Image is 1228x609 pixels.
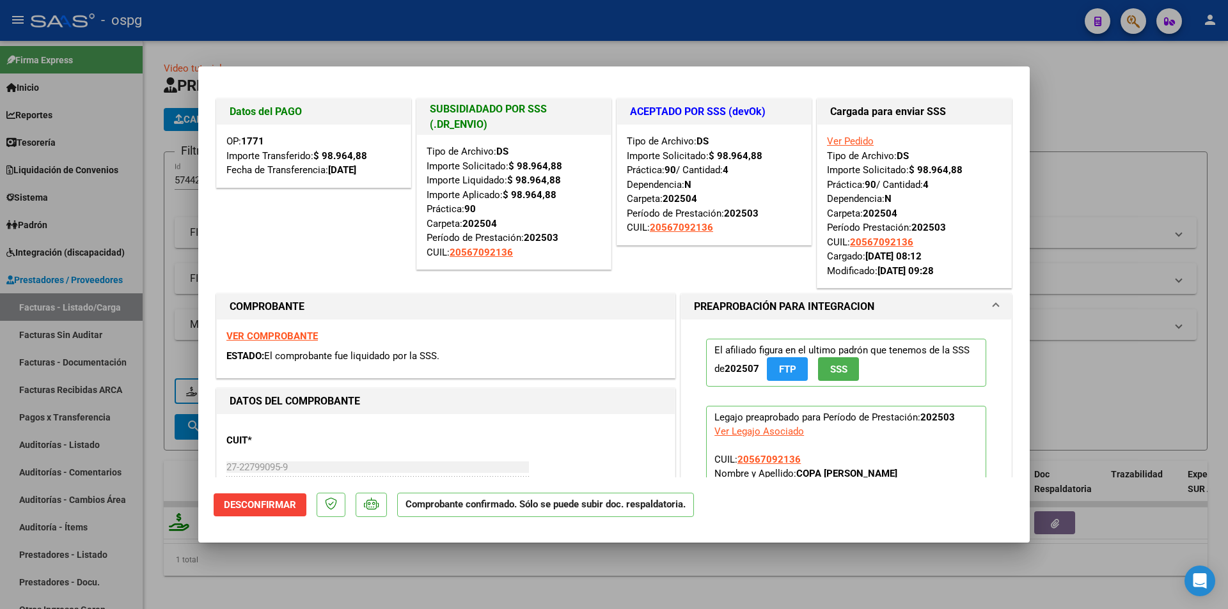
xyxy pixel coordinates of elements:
[681,320,1011,586] div: PREAPROBACIÓN PARA INTEGRACION
[226,164,356,176] span: Fecha de Transferencia:
[464,203,476,215] strong: 90
[885,193,892,204] strong: N
[865,179,876,190] strong: 90
[706,339,986,387] p: El afiliado figura en el ultimo padrón que tenemos de la SSS de
[878,265,934,277] strong: [DATE] 09:28
[627,134,801,235] div: Tipo de Archivo: Importe Solicitado: Práctica: / Cantidad: Dependencia: Carpeta: Período de Prest...
[230,300,304,312] strong: COMPROBANTE
[818,357,859,381] button: SSS
[226,350,264,362] span: ESTADO:
[397,493,694,518] p: Comprobante confirmado. Sólo se puede subir doc. respaldatoria.
[709,150,762,162] strong: $ 98.964,88
[827,265,934,277] span: Modificado:
[694,299,874,314] h1: PREAPROBACIÓN PARA INTEGRACION
[450,247,513,258] span: 20567092136
[665,164,676,176] strong: 90
[226,433,358,448] p: CUIT
[865,251,922,262] strong: [DATE] 08:12
[230,104,398,119] h1: Datos del PAGO
[328,164,356,176] strong: [DATE]
[723,164,728,176] strong: 4
[226,135,264,147] span: OP:
[714,424,804,438] div: Ver Legajo Asociado
[503,189,556,201] strong: $ 98.964,88
[725,363,759,374] strong: 202507
[230,395,360,407] strong: DATOS DEL COMPROBANTE
[427,144,601,259] div: Tipo de Archivo: Importe Solicitado: Importe Liquidado: Importe Aplicado: Práctica: Carpeta: Perí...
[737,454,801,465] span: 20567092136
[524,232,558,243] strong: 202503
[226,330,318,342] a: VER COMPROBANTE
[724,208,759,219] strong: 202503
[650,222,713,233] span: 20567092136
[684,179,691,190] strong: N
[850,236,913,248] span: 20567092136
[863,208,897,219] strong: 202504
[313,150,367,162] strong: $ 98.964,88
[714,454,954,550] span: CUIL: Nombre y Apellido: Período Desde: Período Hasta: Admite Dependencia:
[920,412,955,423] strong: 202503
[507,174,561,186] strong: $ 98.964,88
[827,135,874,147] a: Ver Pedido
[226,150,367,162] span: Importe Transferido:
[241,135,264,147] strong: 1771
[214,493,306,516] button: Desconfirmar
[264,350,439,362] span: El comprobante fue liquidado por la SSS.
[767,357,808,381] button: FTP
[430,102,598,132] h1: SUBSIDIADADO POR SSS (.DR_ENVIO)
[827,134,1002,278] div: Tipo de Archivo: Importe Solicitado: Práctica: / Cantidad: Dependencia: Carpeta: Período Prestaci...
[909,164,963,176] strong: $ 98.964,88
[462,218,497,229] strong: 202504
[1185,566,1215,596] div: Open Intercom Messenger
[224,499,296,511] span: Desconfirmar
[630,104,798,119] h1: ACEPTADO POR SSS (devOk)
[923,179,929,190] strong: 4
[897,150,909,162] strong: DS
[830,104,998,119] h1: Cargada para enviar SSS
[681,294,1011,320] mat-expansion-panel-header: PREAPROBACIÓN PARA INTEGRACION
[911,222,946,233] strong: 202503
[830,364,847,375] span: SSS
[706,406,986,557] p: Legajo preaprobado para Período de Prestación:
[779,364,796,375] span: FTP
[796,468,897,479] strong: COPA [PERSON_NAME]
[496,146,508,157] strong: DS
[697,135,709,147] strong: DS
[508,160,562,172] strong: $ 98.964,88
[663,193,697,204] strong: 202504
